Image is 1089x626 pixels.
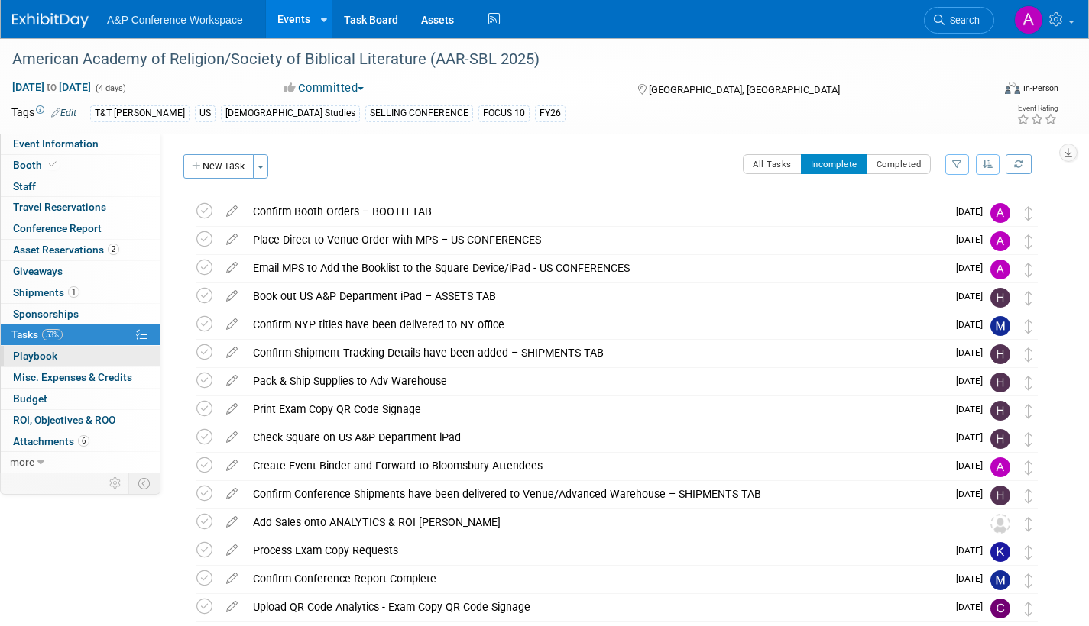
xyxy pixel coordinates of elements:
[1025,404,1032,418] i: Move task
[990,373,1010,392] img: Hannah Siegel
[245,509,960,535] div: Add Sales onto ANALYTICS & ROI [PERSON_NAME]
[94,83,126,93] span: (4 days)
[219,233,245,247] a: edit
[12,13,89,28] img: ExhibitDay
[990,570,1010,590] img: Maria Rohde
[219,374,245,388] a: edit
[68,286,79,298] span: 1
[13,350,57,362] span: Playbook
[990,288,1010,308] img: Hannah Siegel
[1,261,160,282] a: Giveaways
[1014,5,1043,34] img: Amanda Oney
[1,282,160,303] a: Shipments1
[1,176,160,197] a: Staff
[49,160,57,169] i: Booth reservation complete
[1025,489,1032,503] i: Move task
[990,203,1010,223] img: Amanda Oney
[102,473,129,493] td: Personalize Event Tab Strip
[1023,82,1058,94] div: In-Person
[221,105,360,121] div: [DEMOGRAPHIC_DATA] Studies
[51,108,76,118] a: Edit
[1025,291,1032,305] i: Move task
[1025,376,1032,390] i: Move task
[956,602,990,612] span: [DATE]
[219,515,245,529] a: edit
[956,234,990,245] span: [DATE]
[1,346,160,366] a: Playbook
[245,453,947,479] div: Create Event Binder and Forward to Bloomsbury Attendees
[990,599,1010,618] img: Christine Ritchlin
[245,283,947,309] div: Book out US A&P Department iPad – ASSETS TAB
[11,328,63,340] span: Tasks
[1025,432,1032,447] i: Move task
[13,435,89,447] span: Attachments
[743,154,802,174] button: All Tasks
[44,81,59,93] span: to
[1,218,160,239] a: Conference Report
[245,396,947,422] div: Print Exam Copy QR Code Signage
[990,316,1010,336] img: Matt Hambridge
[990,260,1010,279] img: Amanda Oney
[990,514,1010,534] img: Unassigned
[1,155,160,176] a: Booth
[219,289,245,303] a: edit
[1,304,160,324] a: Sponsorships
[245,198,947,224] div: Confirm Booth Orders – BOOTH TAB
[219,459,245,473] a: edit
[7,46,969,73] div: American Academy of Religion/Society of Biblical Literature (AAR-SBL 2025)
[1025,263,1032,277] i: Move task
[1,134,160,154] a: Event Information
[219,402,245,416] a: edit
[956,206,990,217] span: [DATE]
[245,566,947,592] div: Confirm Conference Report Complete
[90,105,190,121] div: T&T [PERSON_NAME]
[245,424,947,450] div: Check Square on US A&P Department iPad
[1006,154,1032,174] a: Refresh
[195,105,216,121] div: US
[219,318,245,331] a: edit
[1,410,160,431] a: ROI, Objectives & ROO
[245,537,947,563] div: Process Exam Copy Requests
[13,222,102,234] span: Conference Report
[1025,234,1032,249] i: Move task
[11,105,76,122] td: Tags
[245,255,947,281] div: Email MPS to Add the Booklist to the Square Device/iPad - US CONFERENCES
[1025,602,1032,616] i: Move task
[867,154,932,174] button: Completed
[1,324,160,345] a: Tasks53%
[1025,206,1032,221] i: Move task
[956,404,990,415] span: [DATE]
[10,456,34,468] span: more
[1,389,160,409] a: Budget
[956,291,990,302] span: [DATE]
[11,80,92,94] span: [DATE] [DATE]
[245,311,947,337] div: Confirm NYP titles have been delivered to NY office
[13,414,115,426] span: ROI, Objectives & ROO
[219,431,245,444] a: edit
[219,205,245,218] a: edit
[13,265,63,277] span: Giveaways
[1025,460,1032,475] i: Move task
[956,432,990,443] span: [DATE]
[365,105,473,121] div: SELLING CONFERENCE
[990,231,1010,251] img: Amanda Oney
[1,452,160,473] a: more
[42,329,63,340] span: 53%
[129,473,160,493] td: Toggle Event Tabs
[245,594,947,620] div: Upload QR Code Analytics - Exam Copy QR Code Signage
[13,308,79,320] span: Sponsorships
[990,429,1010,449] img: Hannah Siegel
[219,600,245,614] a: edit
[219,572,245,586] a: edit
[13,159,60,171] span: Booth
[1,240,160,260] a: Asset Reservations2
[801,154,867,174] button: Incomplete
[924,7,994,34] a: Search
[219,346,245,360] a: edit
[990,542,1010,562] img: Kate Hunneyball
[1,431,160,452] a: Attachments6
[956,376,990,386] span: [DATE]
[990,344,1010,364] img: Hannah Siegel
[13,371,132,383] span: Misc. Expenses & Credits
[990,401,1010,421] img: Hannah Siegel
